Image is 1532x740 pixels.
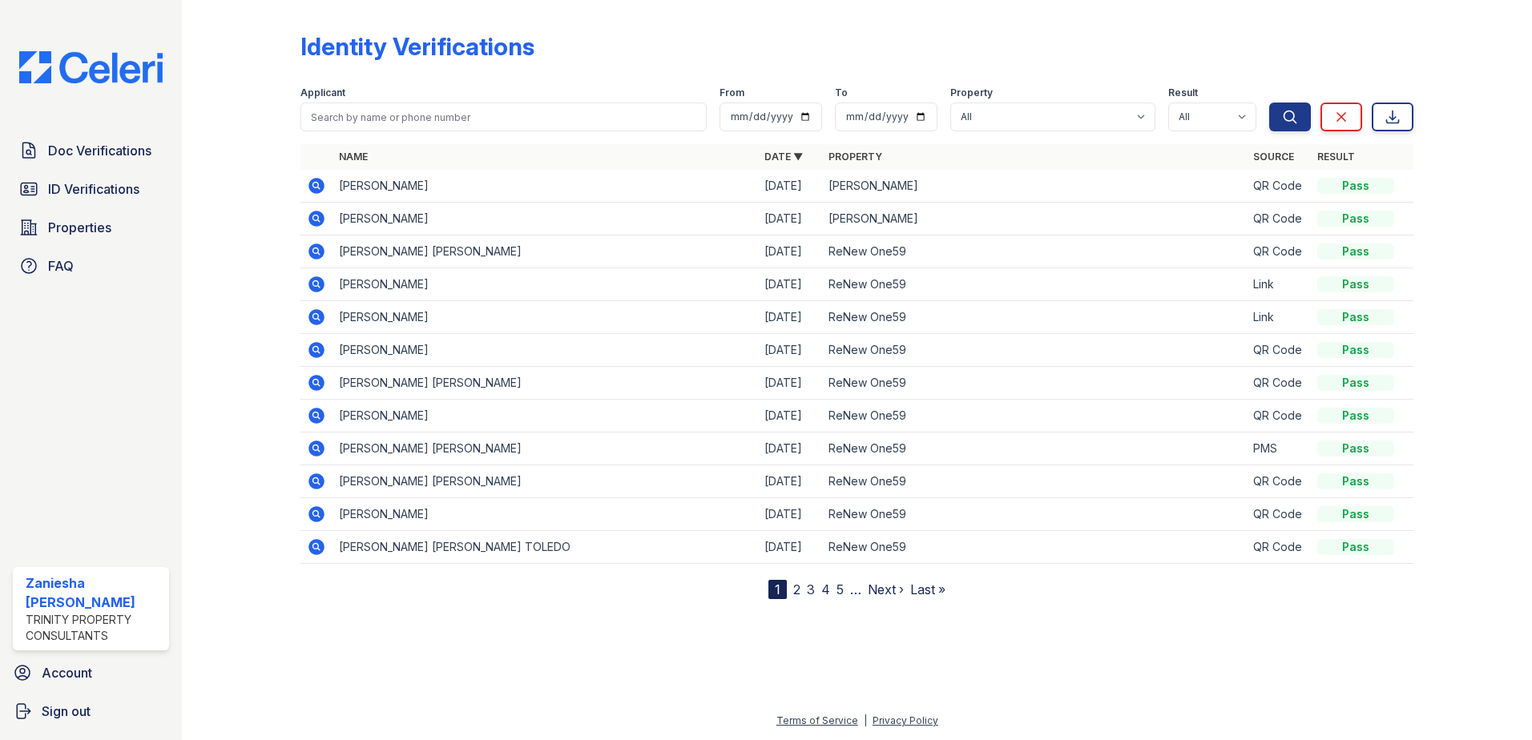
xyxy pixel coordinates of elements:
[1247,235,1311,268] td: QR Code
[48,218,111,237] span: Properties
[333,432,758,465] td: [PERSON_NAME] [PERSON_NAME]
[868,581,904,597] a: Next ›
[333,268,758,301] td: [PERSON_NAME]
[822,268,1248,301] td: ReNew One59
[1247,465,1311,498] td: QR Code
[758,498,822,531] td: [DATE]
[1317,473,1394,489] div: Pass
[48,256,74,275] span: FAQ
[758,235,822,268] td: [DATE]
[1247,498,1311,531] td: QR Code
[764,151,803,163] a: Date ▼
[837,581,844,597] a: 5
[758,400,822,432] td: [DATE]
[835,86,848,99] label: To
[822,400,1248,432] td: ReNew One59
[1317,151,1355,163] a: Result
[1247,334,1311,367] td: QR Code
[6,51,175,83] img: CE_Logo_Blue-a8612792a0a2168367f1c8372b55b34899dd931a85d93a1a3d3e32e68fde9ad4.png
[1317,506,1394,522] div: Pass
[822,531,1248,564] td: ReNew One59
[1317,440,1394,456] div: Pass
[758,334,822,367] td: [DATE]
[1317,539,1394,555] div: Pass
[333,170,758,203] td: [PERSON_NAME]
[822,432,1248,465] td: ReNew One59
[333,367,758,400] td: [PERSON_NAME] [PERSON_NAME]
[822,367,1248,400] td: ReNew One59
[758,531,822,564] td: [DATE]
[339,151,368,163] a: Name
[1247,203,1311,235] td: QR Code
[864,714,867,726] div: |
[333,334,758,367] td: [PERSON_NAME]
[1317,375,1394,391] div: Pass
[1317,309,1394,325] div: Pass
[300,86,345,99] label: Applicant
[1247,432,1311,465] td: PMS
[822,498,1248,531] td: ReNew One59
[828,151,882,163] a: Property
[1247,367,1311,400] td: QR Code
[822,301,1248,334] td: ReNew One59
[873,714,938,726] a: Privacy Policy
[758,301,822,334] td: [DATE]
[300,103,707,131] input: Search by name or phone number
[822,334,1248,367] td: ReNew One59
[48,179,139,199] span: ID Verifications
[1317,243,1394,259] div: Pass
[1168,86,1198,99] label: Result
[333,498,758,531] td: [PERSON_NAME]
[26,612,163,644] div: Trinity Property Consultants
[6,657,175,689] a: Account
[720,86,744,99] label: From
[776,714,858,726] a: Terms of Service
[758,367,822,400] td: [DATE]
[1253,151,1294,163] a: Source
[333,465,758,498] td: [PERSON_NAME] [PERSON_NAME]
[758,203,822,235] td: [DATE]
[333,531,758,564] td: [PERSON_NAME] [PERSON_NAME] TOLEDO
[950,86,993,99] label: Property
[1247,301,1311,334] td: Link
[42,702,91,721] span: Sign out
[793,581,800,597] a: 2
[1247,400,1311,432] td: QR Code
[333,400,758,432] td: [PERSON_NAME]
[822,235,1248,268] td: ReNew One59
[822,465,1248,498] td: ReNew One59
[48,141,151,160] span: Doc Verifications
[13,250,169,282] a: FAQ
[13,135,169,167] a: Doc Verifications
[333,203,758,235] td: [PERSON_NAME]
[1317,211,1394,227] div: Pass
[333,301,758,334] td: [PERSON_NAME]
[758,432,822,465] td: [DATE]
[821,581,830,597] a: 4
[26,573,163,612] div: Zaniesha [PERSON_NAME]
[910,581,945,597] a: Last »
[42,663,92,682] span: Account
[850,580,861,599] span: …
[758,268,822,301] td: [DATE]
[1317,178,1394,194] div: Pass
[1247,268,1311,301] td: Link
[768,580,787,599] div: 1
[822,203,1248,235] td: [PERSON_NAME]
[1317,276,1394,292] div: Pass
[6,695,175,727] a: Sign out
[1247,531,1311,564] td: QR Code
[300,32,534,61] div: Identity Verifications
[1317,408,1394,424] div: Pass
[333,235,758,268] td: [PERSON_NAME] [PERSON_NAME]
[807,581,815,597] a: 3
[822,170,1248,203] td: [PERSON_NAME]
[13,173,169,205] a: ID Verifications
[1317,342,1394,358] div: Pass
[1247,170,1311,203] td: QR Code
[13,211,169,243] a: Properties
[758,170,822,203] td: [DATE]
[758,465,822,498] td: [DATE]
